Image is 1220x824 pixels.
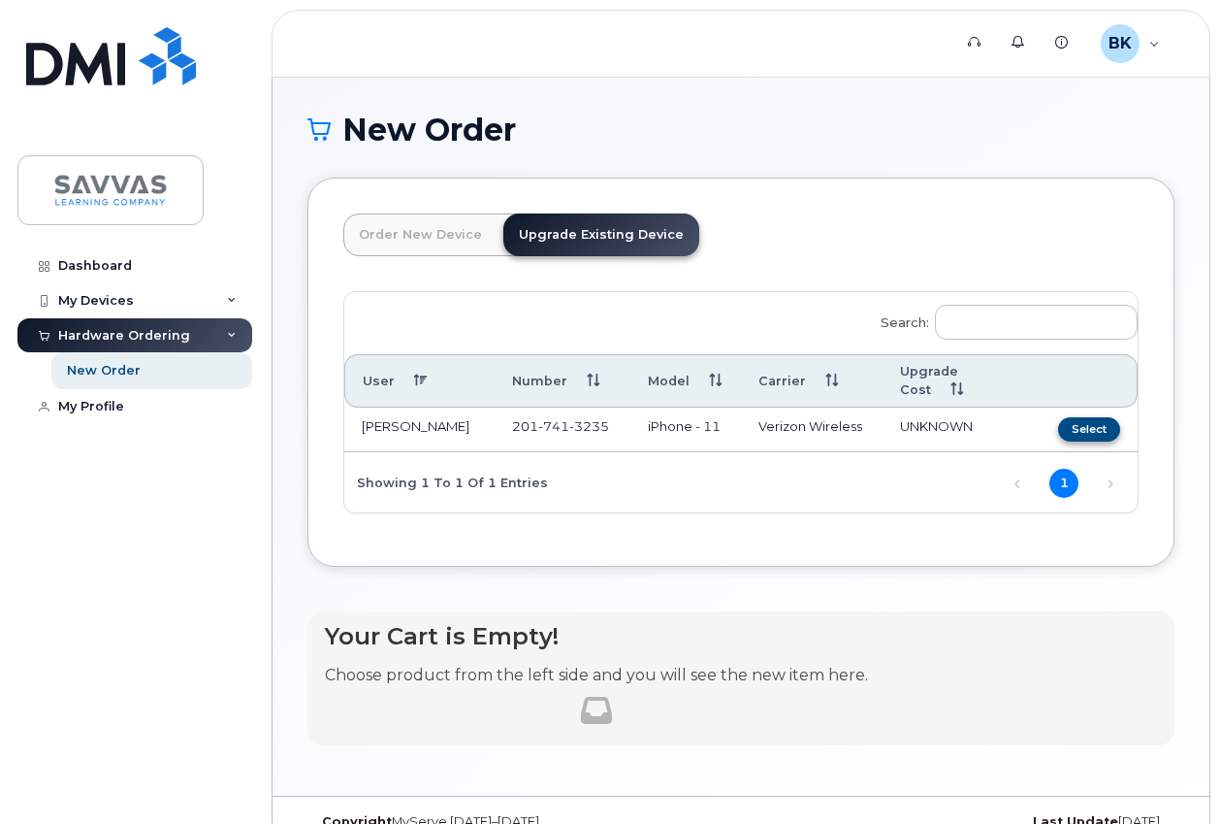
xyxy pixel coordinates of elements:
td: Verizon Wireless [741,408,882,452]
a: 1 [1049,469,1078,498]
iframe: Messenger Launcher [1136,740,1205,809]
td: [PERSON_NAME] [344,408,495,452]
td: iPhone - 11 [630,408,742,452]
a: Next [1096,469,1125,498]
span: 741 [538,418,569,434]
th: Upgrade Cost: activate to sort column ascending [883,354,1040,409]
span: 3235 [569,418,609,434]
span: UNKNOWN [900,418,973,434]
a: Previous [1003,469,1032,498]
th: Model: activate to sort column ascending [630,354,742,409]
th: User: activate to sort column descending [344,354,495,409]
th: Number: activate to sort column ascending [495,354,630,409]
th: Carrier: activate to sort column ascending [741,354,882,409]
a: Upgrade Existing Device [503,214,699,256]
div: Showing 1 to 1 of 1 entries [344,465,548,498]
a: Order New Device [343,214,498,256]
button: Select [1058,417,1120,442]
h1: New Order [307,113,1174,147]
label: Search: [868,292,1138,346]
input: Search: [935,305,1138,340]
span: 201 [512,418,609,434]
h4: Your Cart is Empty! [325,623,868,649]
p: Choose product from the left side and you will see the new item here. [325,665,868,687]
